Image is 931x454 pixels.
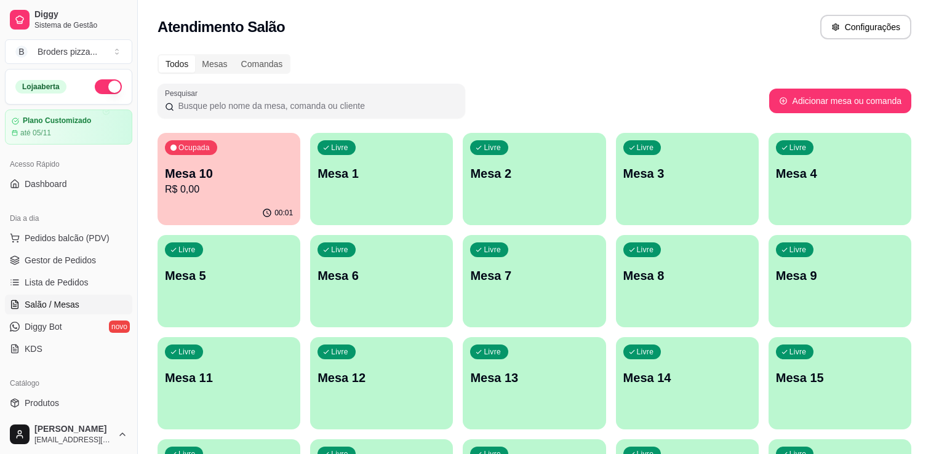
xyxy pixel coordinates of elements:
a: Gestor de Pedidos [5,250,132,270]
p: Livre [484,143,501,153]
p: Livre [178,245,196,255]
p: R$ 0,00 [165,182,293,197]
p: Mesa 4 [776,165,904,182]
button: OcupadaMesa 10R$ 0,0000:01 [158,133,300,225]
p: Mesa 10 [165,165,293,182]
span: Produtos [25,397,59,409]
button: LivreMesa 7 [463,235,605,327]
button: Adicionar mesa ou comanda [769,89,911,113]
p: Mesa 12 [318,369,446,386]
p: Livre [789,143,807,153]
p: Mesa 2 [470,165,598,182]
p: Livre [789,245,807,255]
button: LivreMesa 5 [158,235,300,327]
button: LivreMesa 15 [769,337,911,429]
div: Broders pizza ... [38,46,97,58]
button: LivreMesa 4 [769,133,911,225]
button: Select a team [5,39,132,64]
p: Ocupada [178,143,210,153]
p: Mesa 3 [623,165,751,182]
a: Produtos [5,393,132,413]
a: Plano Customizadoaté 05/11 [5,110,132,145]
button: LivreMesa 12 [310,337,453,429]
span: [PERSON_NAME] [34,424,113,435]
p: Mesa 9 [776,267,904,284]
article: até 05/11 [20,128,51,138]
p: Livre [484,347,501,357]
a: Dashboard [5,174,132,194]
p: 00:01 [274,208,293,218]
a: KDS [5,339,132,359]
button: LivreMesa 9 [769,235,911,327]
div: Comandas [234,55,290,73]
h2: Atendimento Salão [158,17,285,37]
a: Lista de Pedidos [5,273,132,292]
button: LivreMesa 14 [616,337,759,429]
p: Livre [178,347,196,357]
div: Todos [159,55,195,73]
a: DiggySistema de Gestão [5,5,132,34]
p: Mesa 1 [318,165,446,182]
button: LivreMesa 3 [616,133,759,225]
p: Mesa 8 [623,267,751,284]
div: Dia a dia [5,209,132,228]
a: Salão / Mesas [5,295,132,314]
p: Livre [789,347,807,357]
button: LivreMesa 1 [310,133,453,225]
button: LivreMesa 2 [463,133,605,225]
p: Mesa 6 [318,267,446,284]
span: KDS [25,343,42,355]
p: Mesa 14 [623,369,751,386]
p: Mesa 11 [165,369,293,386]
p: Livre [637,143,654,153]
button: LivreMesa 8 [616,235,759,327]
div: Acesso Rápido [5,154,132,174]
span: Diggy Bot [25,321,62,333]
button: Pedidos balcão (PDV) [5,228,132,248]
button: [PERSON_NAME][EMAIL_ADDRESS][DOMAIN_NAME] [5,420,132,449]
button: Alterar Status [95,79,122,94]
button: LivreMesa 6 [310,235,453,327]
span: Gestor de Pedidos [25,254,96,266]
span: Sistema de Gestão [34,20,127,30]
a: Diggy Botnovo [5,317,132,337]
p: Livre [331,143,348,153]
button: LivreMesa 11 [158,337,300,429]
span: Salão / Mesas [25,298,79,311]
p: Livre [637,347,654,357]
div: Loja aberta [15,80,66,94]
div: Catálogo [5,373,132,393]
span: B [15,46,28,58]
p: Mesa 15 [776,369,904,386]
button: LivreMesa 13 [463,337,605,429]
p: Mesa 13 [470,369,598,386]
p: Livre [637,245,654,255]
p: Livre [331,245,348,255]
span: Pedidos balcão (PDV) [25,232,110,244]
span: Diggy [34,9,127,20]
p: Mesa 5 [165,267,293,284]
div: Mesas [195,55,234,73]
span: Dashboard [25,178,67,190]
p: Livre [331,347,348,357]
input: Pesquisar [174,100,458,112]
button: Configurações [820,15,911,39]
span: [EMAIL_ADDRESS][DOMAIN_NAME] [34,435,113,445]
p: Mesa 7 [470,267,598,284]
span: Lista de Pedidos [25,276,89,289]
p: Livre [484,245,501,255]
label: Pesquisar [165,88,202,98]
article: Plano Customizado [23,116,91,125]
